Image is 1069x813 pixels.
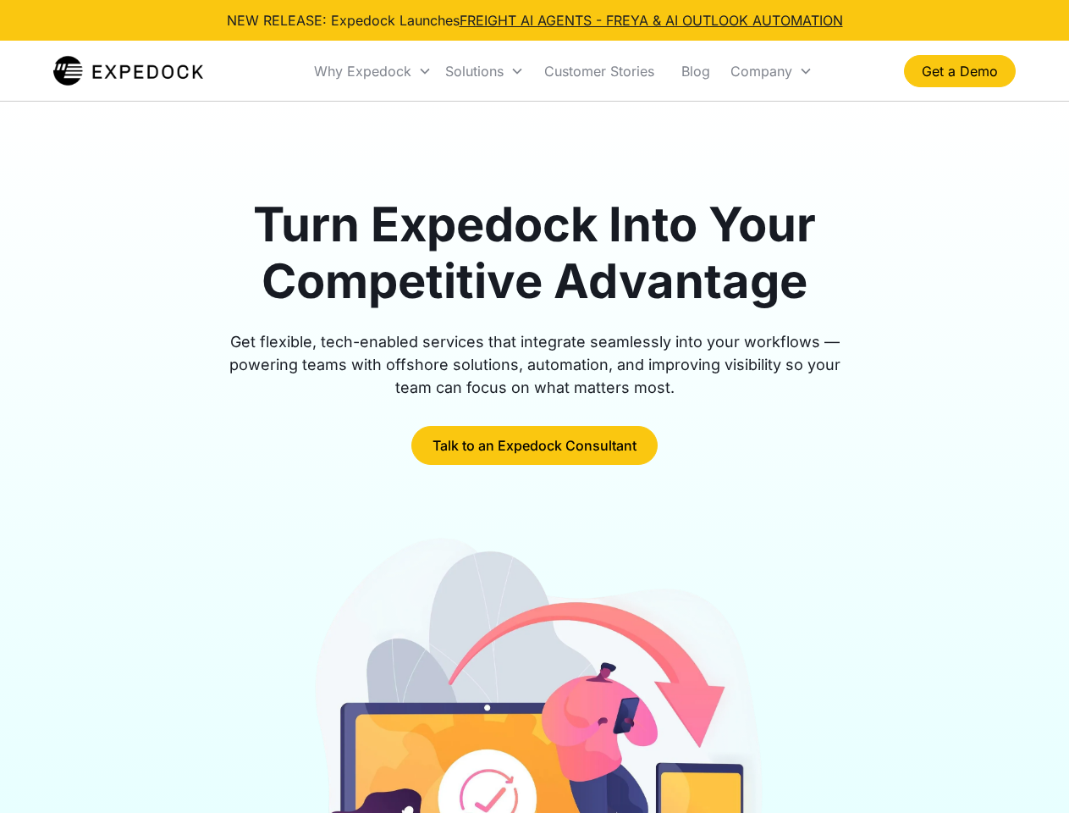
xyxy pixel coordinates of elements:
[411,426,658,465] a: Talk to an Expedock Consultant
[668,42,724,100] a: Blog
[531,42,668,100] a: Customer Stories
[445,63,504,80] div: Solutions
[314,63,411,80] div: Why Expedock
[460,12,843,29] a: FREIGHT AI AGENTS - FREYA & AI OUTLOOK AUTOMATION
[307,42,438,100] div: Why Expedock
[53,54,203,88] img: Expedock Logo
[227,10,843,30] div: NEW RELEASE: Expedock Launches
[904,55,1016,87] a: Get a Demo
[210,196,860,310] h1: Turn Expedock Into Your Competitive Advantage
[984,732,1069,813] iframe: Chat Widget
[730,63,792,80] div: Company
[53,54,203,88] a: home
[438,42,531,100] div: Solutions
[210,330,860,399] div: Get flexible, tech-enabled services that integrate seamlessly into your workflows — powering team...
[724,42,819,100] div: Company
